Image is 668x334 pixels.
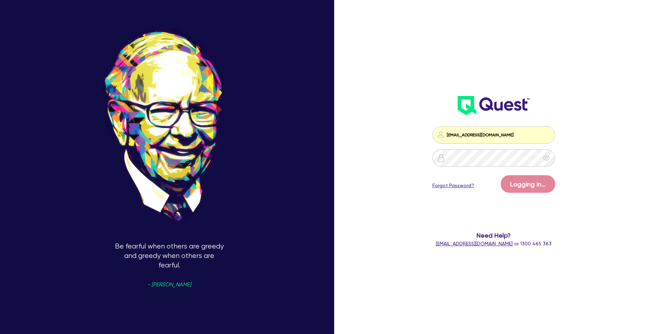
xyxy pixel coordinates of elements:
span: eye [543,155,550,162]
button: Logging in... [501,175,555,193]
input: Email address [432,126,555,144]
span: Need Help? [404,231,583,240]
a: Forgot Password? [432,182,474,189]
img: icon-password [437,130,445,139]
img: wH2k97JdezQIQAAAABJRU5ErkJggg== [458,96,529,115]
img: icon-password [437,154,445,162]
span: - [PERSON_NAME] [147,282,191,287]
span: or 1300 465 363 [436,241,552,246]
a: [EMAIL_ADDRESS][DOMAIN_NAME] [436,241,513,246]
